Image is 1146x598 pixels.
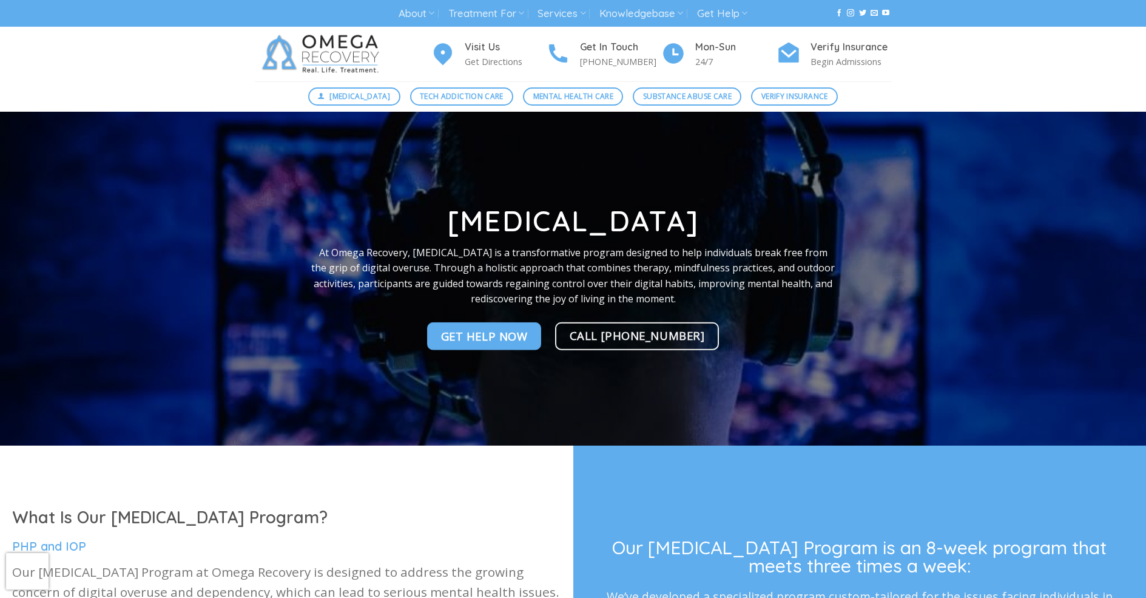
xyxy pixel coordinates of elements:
[580,39,661,55] h4: Get In Touch
[465,55,546,69] p: Get Directions
[570,327,705,344] span: Call [PHONE_NUMBER]
[308,87,400,106] a: [MEDICAL_DATA]
[697,2,747,25] a: Get Help
[695,39,777,55] h4: Mon-Sun
[633,87,741,106] a: Substance Abuse Care
[399,2,434,25] a: About
[420,90,504,102] span: Tech Addiction Care
[835,9,843,18] a: Follow on Facebook
[599,2,683,25] a: Knowledgebase
[580,55,661,69] p: [PHONE_NUMBER]
[695,55,777,69] p: 24/7
[431,39,546,69] a: Visit Us Get Directions
[523,87,623,106] a: Mental Health Care
[777,39,892,69] a: Verify Insurance Begin Admissions
[465,39,546,55] h4: Visit Us
[871,9,878,18] a: Send us an email
[555,322,720,350] a: Call [PHONE_NUMBER]
[751,87,838,106] a: Verify Insurance
[441,327,528,345] span: Get Help NOw
[255,27,391,81] img: Omega Recovery
[882,9,889,18] a: Follow on YouTube
[761,90,828,102] span: Verify Insurance
[602,539,1117,575] h3: Our [MEDICAL_DATA] Program is an 8-week program that meets three times a week:
[643,90,732,102] span: Substance Abuse Care
[12,507,561,528] h1: What Is Our [MEDICAL_DATA] Program?
[546,39,661,69] a: Get In Touch [PHONE_NUMBER]
[811,39,892,55] h4: Verify Insurance
[329,90,390,102] span: [MEDICAL_DATA]
[410,87,514,106] a: Tech Addiction Care
[427,322,542,350] a: Get Help NOw
[12,539,86,554] span: PHP and IOP
[811,55,892,69] p: Begin Admissions
[448,2,524,25] a: Treatment For
[847,9,854,18] a: Follow on Instagram
[311,245,835,307] p: At Omega Recovery, [MEDICAL_DATA] is a transformative program designed to help individuals break ...
[538,2,585,25] a: Services
[859,9,866,18] a: Follow on Twitter
[447,203,699,239] strong: [MEDICAL_DATA]
[533,90,613,102] span: Mental Health Care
